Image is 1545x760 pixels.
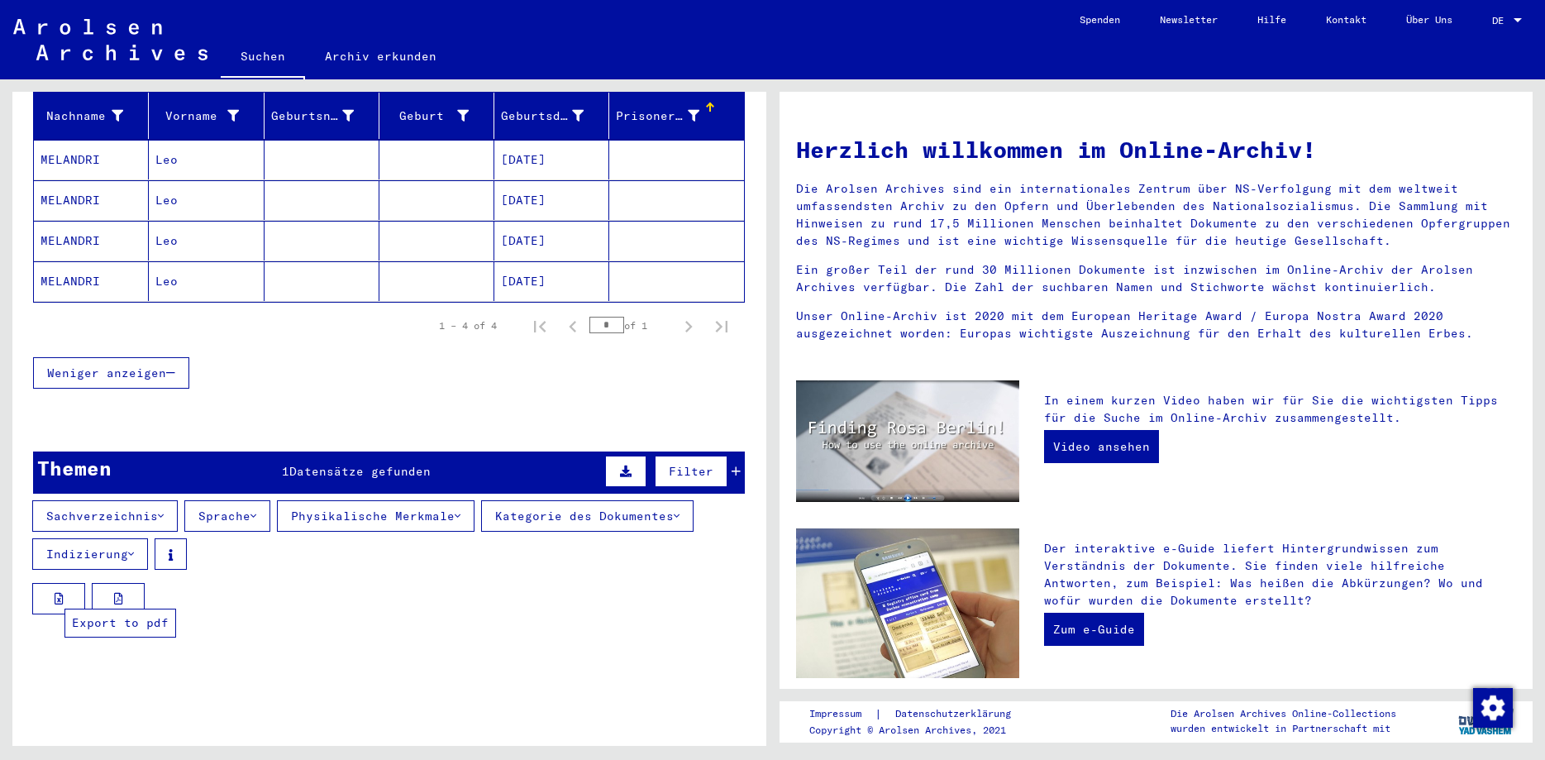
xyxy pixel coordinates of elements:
mat-cell: [DATE] [494,221,609,261]
button: Weniger anzeigen [33,357,189,389]
mat-header-cell: Geburtsname [265,93,379,139]
button: Sachverzeichnis [32,500,178,532]
div: | [809,705,1031,723]
div: 1 – 4 of 4 [439,318,497,333]
div: Vorname [155,103,263,129]
p: Die Arolsen Archives Online-Collections [1171,706,1396,721]
p: Der interaktive e-Guide liefert Hintergrundwissen zum Verständnis der Dokumente. Sie finden viele... [1044,540,1516,609]
div: Geburtsname [271,108,354,125]
p: Copyright © Arolsen Archives, 2021 [809,723,1031,738]
span: Datensätze gefunden [289,464,431,479]
p: In einem kurzen Video haben wir für Sie die wichtigsten Tipps für die Suche im Online-Archiv zusa... [1044,392,1516,427]
div: Geburtsname [271,103,379,129]
mat-cell: MELANDRI [34,221,149,261]
p: wurden entwickelt in Partnerschaft mit [1171,721,1396,736]
button: First page [523,309,556,342]
button: Next page [672,309,705,342]
a: Video ansehen [1044,430,1159,463]
mat-header-cell: Nachname [34,93,149,139]
mat-cell: MELANDRI [34,261,149,301]
span: Weniger anzeigen [47,366,166,380]
button: Last page [705,309,738,342]
div: Prisoner # [616,108,699,125]
p: Unser Online-Archiv ist 2020 mit dem European Heritage Award / Europa Nostra Award 2020 ausgezeic... [796,308,1517,342]
div: Nachname [41,103,148,129]
mat-cell: Leo [149,180,264,220]
mat-cell: MELANDRI [34,180,149,220]
mat-cell: Leo [149,140,264,179]
span: Filter [669,464,713,479]
img: Arolsen_neg.svg [13,19,207,60]
mat-cell: Leo [149,221,264,261]
p: Die Arolsen Archives sind ein internationales Zentrum über NS-Verfolgung mit dem weltweit umfasse... [796,180,1517,250]
mat-header-cell: Prisoner # [609,93,743,139]
mat-cell: [DATE] [494,261,609,301]
span: DE [1492,15,1510,26]
div: Themen [37,453,112,483]
button: Indizierung [32,538,148,570]
span: 1 [282,464,289,479]
mat-cell: [DATE] [494,180,609,220]
mat-cell: Leo [149,261,264,301]
h1: Herzlich willkommen im Online-Archiv! [796,132,1517,167]
button: Filter [655,456,727,487]
img: Zustimmung ändern [1473,688,1513,728]
mat-cell: MELANDRI [34,140,149,179]
div: of 1 [589,318,672,333]
mat-header-cell: Vorname [149,93,264,139]
button: Kategorie des Dokumentes [481,500,694,532]
mat-cell: [DATE] [494,140,609,179]
div: Geburt‏ [386,103,494,129]
a: Datenschutzerklärung [882,705,1031,723]
div: Geburtsdatum [501,103,608,129]
div: Zustimmung ändern [1472,687,1512,727]
img: eguide.jpg [796,528,1019,678]
div: Geburtsdatum [501,108,584,125]
p: Ein großer Teil der rund 30 Millionen Dokumente ist inzwischen im Online-Archiv der Arolsen Archi... [796,261,1517,296]
mat-header-cell: Geburtsdatum [494,93,609,139]
div: Nachname [41,108,123,125]
a: Suchen [221,36,305,79]
button: Previous page [556,309,589,342]
a: Zum e-Guide [1044,613,1144,646]
img: video.jpg [796,380,1019,502]
img: yv_logo.png [1455,700,1517,742]
button: Physikalische Merkmale [277,500,474,532]
div: Geburt‏ [386,108,469,125]
mat-header-cell: Geburt‏ [379,93,494,139]
div: Prisoner # [616,103,723,129]
button: Sprache [184,500,270,532]
div: Vorname [155,108,238,125]
a: Archiv erkunden [305,36,456,76]
a: Impressum [809,705,875,723]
